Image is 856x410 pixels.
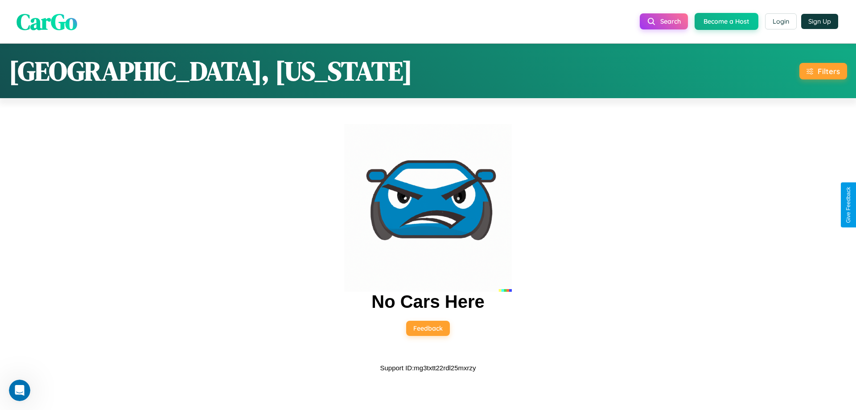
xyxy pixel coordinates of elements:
button: Search [640,13,688,29]
button: Login [765,13,797,29]
div: Filters [818,66,840,76]
button: Filters [799,63,847,79]
p: Support ID: mg3txtt22rdl25mxrzy [380,362,476,374]
span: CarGo [16,6,77,37]
h1: [GEOGRAPHIC_DATA], [US_STATE] [9,53,412,89]
button: Feedback [406,321,450,336]
img: car [344,124,512,292]
div: Give Feedback [845,187,852,223]
iframe: Intercom live chat [9,380,30,401]
button: Sign Up [801,14,838,29]
button: Become a Host [695,13,758,30]
span: Search [660,17,681,25]
h2: No Cars Here [371,292,484,312]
